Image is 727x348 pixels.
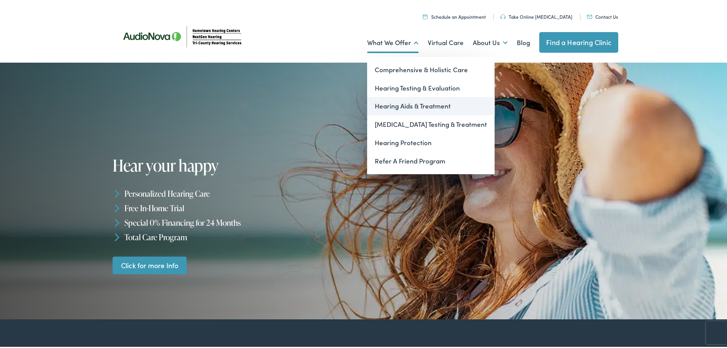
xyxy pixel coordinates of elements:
a: Click for more Info [113,255,187,273]
img: utility icon [587,13,592,17]
a: Take Online [MEDICAL_DATA] [500,12,572,18]
a: What We Offer [367,27,419,55]
a: Hearing Protection [367,132,495,151]
a: Comprehensive & Holistic Care [367,59,495,78]
img: utility icon [500,13,506,18]
a: Hearing Testing & Evaluation [367,78,495,96]
li: Total Care Program [113,228,367,243]
img: utility icon [423,13,427,18]
a: Schedule an Appointment [423,12,486,18]
li: Free In-Home Trial [113,199,367,214]
li: Special 0% Financing for 24 Months [113,214,367,228]
a: Virtual Care [428,27,464,55]
h1: Hear your happy [113,155,345,173]
a: Find a Hearing Clinic [539,31,618,51]
a: About Us [473,27,508,55]
li: Personalized Hearing Care [113,185,367,199]
a: Hearing Aids & Treatment [367,95,495,114]
a: Refer A Friend Program [367,151,495,169]
a: Contact Us [587,12,618,18]
a: Blog [517,27,530,55]
a: [MEDICAL_DATA] Testing & Treatment [367,114,495,132]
